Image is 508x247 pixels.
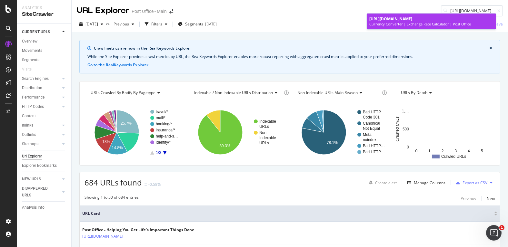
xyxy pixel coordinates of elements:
a: Content [22,113,67,119]
a: Overview [22,38,67,45]
a: Performance [22,94,60,101]
svg: A chart. [292,104,390,160]
text: 89.3% [219,144,230,148]
span: 684 URLs found [85,177,142,188]
a: Analysis Info [22,204,67,211]
div: Overview [22,38,37,45]
div: Search Engines [22,75,49,82]
div: URL Explorer [77,5,129,16]
div: Currency Converter | Exchange Rate Calculator | Post Office [370,22,493,27]
text: URLs [259,141,269,145]
text: Crawled URLs [441,154,466,159]
span: 2025 Oct. 6th [85,21,98,27]
h4: URLs by Depth [400,88,489,98]
text: 1/3 [156,150,161,155]
button: Filters [142,19,170,29]
svg: A chart. [85,104,183,160]
div: Previous [461,196,476,201]
text: 1 [428,149,431,153]
div: Inlinks [22,122,33,129]
a: Movements [22,47,67,54]
div: Next [487,196,495,201]
a: Segments [22,57,67,63]
text: banking/* [156,122,172,126]
div: Visits [22,66,32,73]
text: 5 [481,149,483,153]
div: info banner [79,40,500,73]
text: 3 [455,149,457,153]
button: [DATE] [77,19,106,29]
text: 25.7% [121,121,132,126]
span: URLs by Depth [401,90,427,95]
div: Post Office - Main [132,8,167,14]
a: CURRENT URLS [22,29,60,35]
div: Export as CSV [463,180,487,185]
button: close banner [488,44,494,52]
div: Analysis Info [22,204,45,211]
svg: A chart. [395,104,493,160]
text: Indexable [259,119,276,124]
text: 13% [102,140,110,144]
div: Distribution [22,85,42,91]
h4: Non-Indexable URLs Main Reason [296,88,381,98]
button: Export as CSV [453,177,487,188]
text: help-and-s… [156,134,178,138]
div: Segments [22,57,39,63]
div: Filters [151,21,162,27]
div: [DATE] [205,21,217,27]
text: travel/* [156,109,168,114]
text: mail/* [156,116,165,120]
a: Explorer Bookmarks [22,162,67,169]
div: Showing 1 to 50 of 684 entries [85,195,139,202]
text: URLs [259,124,269,129]
button: Previous [461,195,476,202]
text: Code 301 [363,115,380,119]
div: Save [494,21,503,27]
input: Find a URL [441,5,503,16]
span: 1 [499,225,504,230]
text: noindex [363,138,376,142]
a: NEW URLS [22,176,60,183]
div: Manage Columns [414,180,445,185]
div: CURRENT URLS [22,29,50,35]
div: While the Site Explorer provides crawl metrics by URL, the RealKeywords Explorer enables more rob... [87,54,492,60]
div: Content [22,113,36,119]
text: Bad HTTP… [363,150,385,154]
img: Equal [144,184,147,185]
text: 4 [468,149,470,153]
text: Crawled URLs [395,117,400,141]
text: 14.8% [112,146,123,150]
a: Distribution [22,85,60,91]
span: Indexable / Non-Indexable URLs distribution [194,90,273,95]
a: Inlinks [22,122,60,129]
span: [URL][DOMAIN_NAME] [370,16,413,22]
div: Crawl metrics are now in the RealKeywords Explorer [94,45,489,51]
text: Bad HTTP… [363,144,385,148]
span: URLs Crawled By Botify By pagetype [91,90,155,95]
text: 78.1% [326,140,337,145]
div: Explorer Bookmarks [22,162,57,169]
div: Analytics [22,5,66,11]
div: HTTP Codes [22,103,44,110]
text: Canonical [363,121,380,126]
button: Segments[DATE] [175,19,219,29]
a: DISAPPEARED URLS [22,185,60,199]
button: Previous [111,19,137,29]
a: Outlinks [22,131,60,138]
div: SiteCrawler [22,11,66,18]
text: identity/* [156,140,171,145]
span: Non-Indexable URLs Main Reason [298,90,358,95]
div: A chart. [188,104,287,160]
a: Url Explorer [22,153,67,160]
span: Segments [185,21,203,27]
text: Bad HTTP [363,110,381,114]
div: NEW URLS [22,176,41,183]
div: Sitemaps [22,141,38,147]
a: [URL][DOMAIN_NAME] [82,233,123,240]
span: vs [106,21,111,26]
text: Meta [363,132,372,137]
text: Indexable [259,136,276,140]
div: DISAPPEARED URLS [22,185,55,199]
